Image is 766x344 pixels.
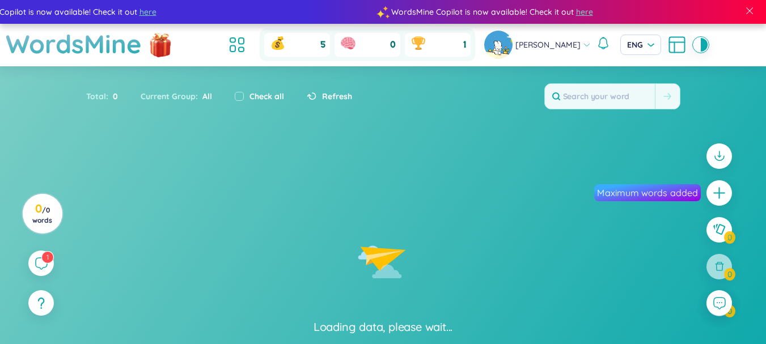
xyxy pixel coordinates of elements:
a: WordsMine [6,24,142,64]
span: here [575,6,592,18]
span: ENG [627,39,654,50]
span: 1 [463,39,466,51]
div: Loading data, please wait... [314,319,452,335]
div: Current Group : [129,84,223,108]
span: 0 [108,90,118,103]
a: avatar [484,31,515,59]
img: avatar [484,31,513,59]
span: All [198,91,212,101]
span: 1 [46,253,49,261]
label: Check all [249,90,284,103]
h3: 0 [29,204,55,224]
span: 0 [390,39,396,51]
span: here [138,6,155,18]
sup: 1 [42,252,53,263]
span: plus [712,186,726,200]
div: Total : [86,84,129,108]
span: Refresh [322,90,352,103]
span: [PERSON_NAME] [515,39,581,51]
span: 5 [320,39,325,51]
input: Search your word [545,84,655,109]
span: / 0 words [32,206,52,224]
img: flashSalesIcon.a7f4f837.png [149,27,172,61]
